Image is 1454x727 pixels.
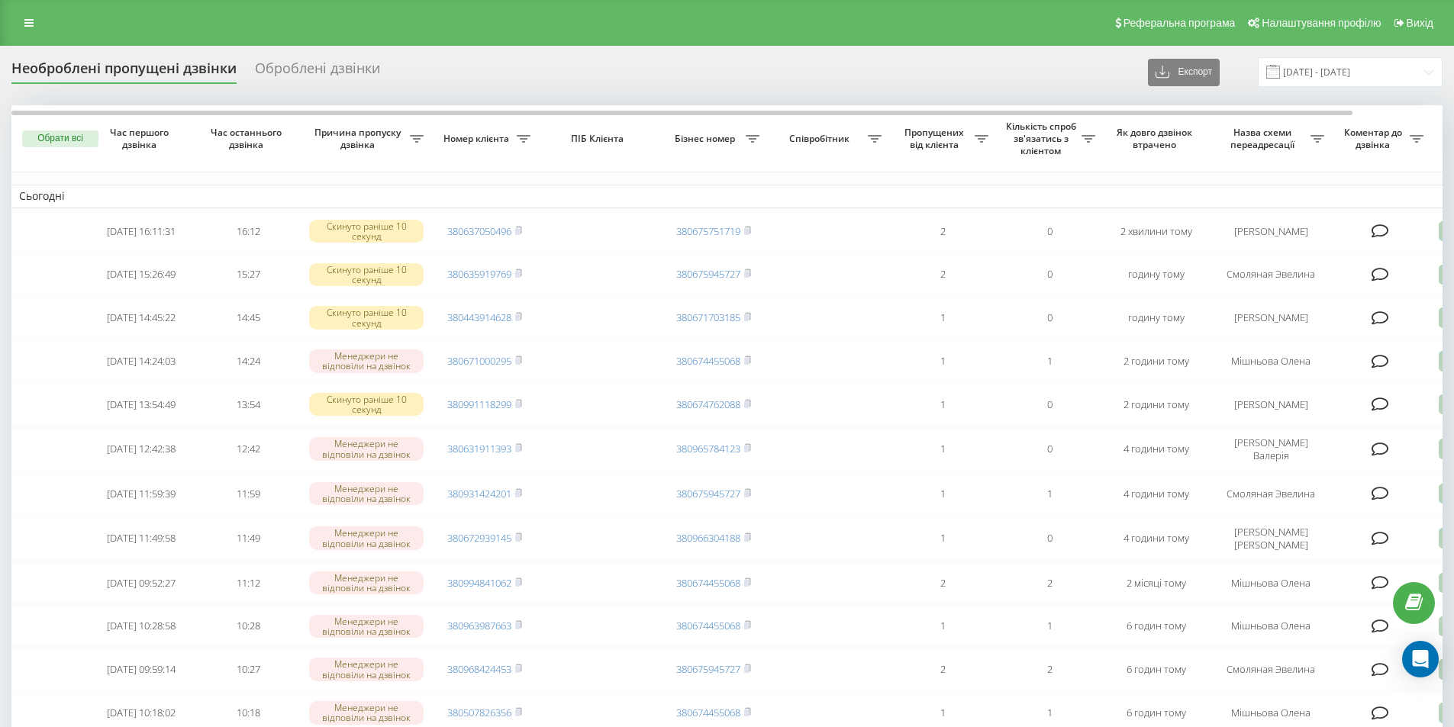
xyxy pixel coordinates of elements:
[1340,127,1410,150] span: Коментар до дзвінка
[309,701,424,724] div: Менеджери не відповіли на дзвінок
[676,267,740,281] a: 380675945727
[668,133,746,145] span: Бізнес номер
[195,428,301,471] td: 12:42
[195,298,301,338] td: 14:45
[309,615,424,638] div: Менеджери не відповіли на дзвінок
[309,437,424,460] div: Менеджери не відповіли на дзвінок
[889,563,996,603] td: 2
[676,224,740,238] a: 380675751719
[207,127,289,150] span: Час останнього дзвінка
[1210,649,1332,690] td: Смоляная Эвелина
[889,474,996,514] td: 1
[1103,298,1210,338] td: годину тому
[88,563,195,603] td: [DATE] 09:52:27
[11,60,237,84] div: Необроблені пропущені дзвінки
[676,354,740,368] a: 380674455068
[88,428,195,471] td: [DATE] 12:42:38
[1210,606,1332,646] td: Мішньова Олена
[996,606,1103,646] td: 1
[22,130,98,147] button: Обрати всі
[889,516,996,559] td: 1
[1210,384,1332,425] td: [PERSON_NAME]
[1103,254,1210,294] td: годину тому
[88,341,195,381] td: [DATE] 14:24:03
[676,487,740,500] a: 380675945727
[996,211,1103,252] td: 0
[309,349,424,372] div: Менеджери не відповіли на дзвінок
[195,254,301,294] td: 15:27
[996,474,1103,514] td: 1
[1262,17,1381,29] span: Налаштування профілю
[447,354,511,368] a: 380671000295
[447,397,511,411] a: 380991118299
[1402,641,1439,677] div: Open Intercom Messenger
[195,341,301,381] td: 14:24
[1210,563,1332,603] td: Мішньова Олена
[996,254,1103,294] td: 0
[889,649,996,690] td: 2
[1103,516,1210,559] td: 4 години тому
[1103,384,1210,425] td: 2 години тому
[1103,606,1210,646] td: 6 годин тому
[439,133,517,145] span: Номер клієнта
[1210,428,1332,471] td: [PERSON_NAME] Валерія
[309,658,424,680] div: Менеджери не відповіли на дзвінок
[775,133,868,145] span: Співробітник
[88,298,195,338] td: [DATE] 14:45:22
[996,563,1103,603] td: 2
[195,606,301,646] td: 10:28
[996,649,1103,690] td: 2
[1103,649,1210,690] td: 6 годин тому
[309,482,424,505] div: Менеджери не відповіли на дзвінок
[309,393,424,416] div: Скинуто раніше 10 секунд
[195,211,301,252] td: 16:12
[309,306,424,329] div: Скинуто раніше 10 секунд
[676,310,740,324] a: 380671703185
[889,298,996,338] td: 1
[309,526,424,549] div: Менеджери не відповіли на дзвінок
[1004,121,1082,156] span: Кількість спроб зв'язатись з клієнтом
[195,649,301,690] td: 10:27
[1103,563,1210,603] td: 2 місяці тому
[676,619,740,632] a: 380674455068
[447,224,511,238] a: 380637050496
[447,662,511,676] a: 380968424453
[1210,211,1332,252] td: [PERSON_NAME]
[447,531,511,545] a: 380672939145
[996,384,1103,425] td: 0
[1124,17,1236,29] span: Реферальна програма
[551,133,647,145] span: ПІБ Клієнта
[195,474,301,514] td: 11:59
[996,516,1103,559] td: 0
[100,127,182,150] span: Час першого дзвінка
[676,397,740,411] a: 380674762088
[889,211,996,252] td: 2
[1103,474,1210,514] td: 4 години тому
[676,706,740,719] a: 380674455068
[996,298,1103,338] td: 0
[88,384,195,425] td: [DATE] 13:54:49
[1210,516,1332,559] td: [PERSON_NAME] [PERSON_NAME]
[195,516,301,559] td: 11:49
[1115,127,1198,150] span: Як довго дзвінок втрачено
[1148,59,1220,86] button: Експорт
[1103,428,1210,471] td: 4 години тому
[88,516,195,559] td: [DATE] 11:49:58
[195,384,301,425] td: 13:54
[676,576,740,590] a: 380674455068
[1103,211,1210,252] td: 2 хвилини тому
[676,442,740,455] a: 380965784123
[1407,17,1433,29] span: Вихід
[1217,127,1311,150] span: Назва схеми переадресації
[447,310,511,324] a: 380443914628
[88,254,195,294] td: [DATE] 15:26:49
[88,211,195,252] td: [DATE] 16:11:31
[1210,474,1332,514] td: Смоляная Эвелина
[309,263,424,286] div: Скинуто раніше 10 секунд
[996,428,1103,471] td: 0
[195,563,301,603] td: 11:12
[1210,254,1332,294] td: Смоляная Эвелина
[447,619,511,632] a: 380963987663
[889,428,996,471] td: 1
[447,487,511,500] a: 380931424201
